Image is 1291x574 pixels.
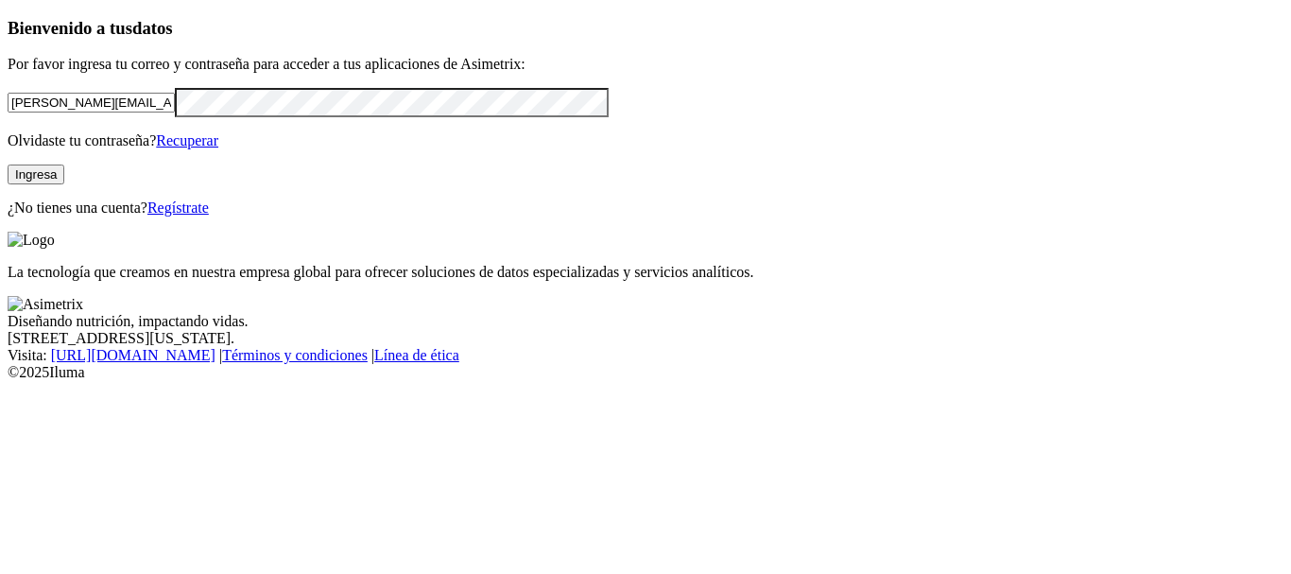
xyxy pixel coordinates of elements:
[8,165,64,184] button: Ingresa
[132,18,173,38] span: datos
[8,330,1283,347] div: [STREET_ADDRESS][US_STATE].
[8,18,1283,39] h3: Bienvenido a tus
[147,200,209,216] a: Regístrate
[8,264,1283,281] p: La tecnología que creamos en nuestra empresa global para ofrecer soluciones de datos especializad...
[8,364,1283,381] div: © 2025 Iluma
[374,347,459,363] a: Línea de ética
[51,347,215,363] a: [URL][DOMAIN_NAME]
[8,56,1283,73] p: Por favor ingresa tu correo y contraseña para acceder a tus aplicaciones de Asimetrix:
[8,347,1283,364] div: Visita : | |
[8,93,175,113] input: Tu correo
[8,296,83,313] img: Asimetrix
[222,347,368,363] a: Términos y condiciones
[156,132,218,148] a: Recuperar
[8,232,55,249] img: Logo
[8,132,1283,149] p: Olvidaste tu contraseña?
[8,313,1283,330] div: Diseñando nutrición, impactando vidas.
[8,200,1283,217] p: ¿No tienes una cuenta?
